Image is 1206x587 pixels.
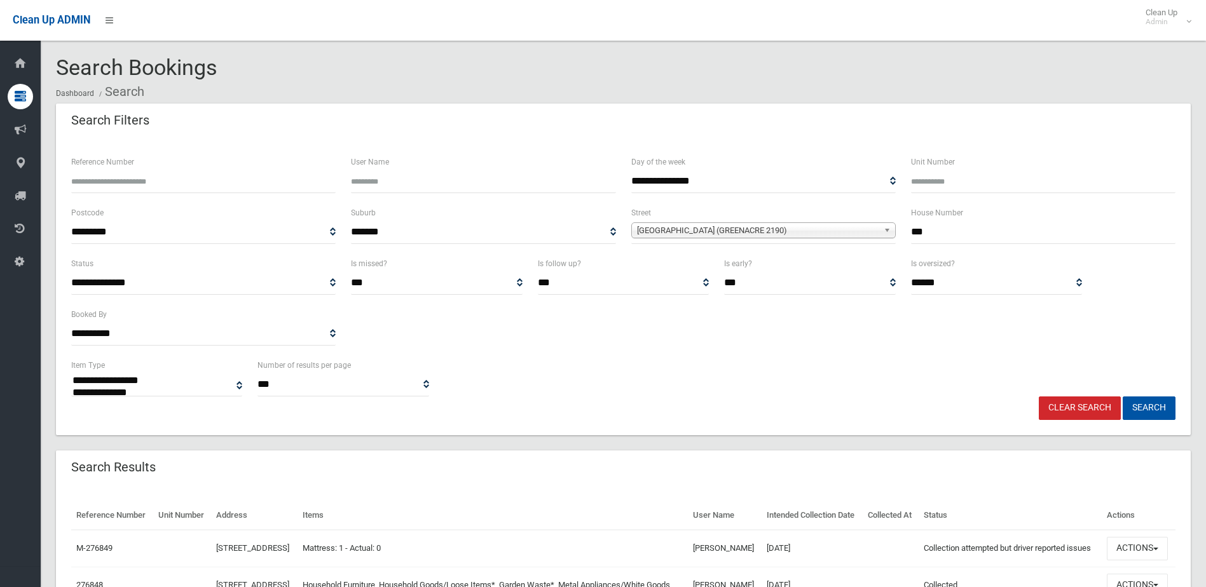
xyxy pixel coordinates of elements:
button: Search [1123,396,1175,420]
a: [STREET_ADDRESS] [216,543,289,553]
th: Actions [1102,501,1175,530]
th: User Name [688,501,762,530]
label: Day of the week [631,155,685,169]
span: Clean Up [1139,8,1190,27]
a: M-276849 [76,543,113,553]
label: Reference Number [71,155,134,169]
td: [PERSON_NAME] [688,530,762,567]
th: Items [298,501,688,530]
label: User Name [351,155,389,169]
label: Is early? [724,257,752,271]
label: Is missed? [351,257,387,271]
label: House Number [911,206,963,220]
label: Is follow up? [538,257,581,271]
th: Collected At [863,501,919,530]
th: Unit Number [153,501,211,530]
td: [DATE] [762,530,863,567]
th: Address [211,501,297,530]
td: Collection attempted but driver reported issues [919,530,1102,567]
span: Search Bookings [56,55,217,80]
label: Is oversized? [911,257,955,271]
label: Item Type [71,358,105,372]
small: Admin [1146,17,1177,27]
a: Dashboard [56,89,94,98]
th: Status [919,501,1102,530]
label: Number of results per page [257,358,351,372]
label: Suburb [351,206,376,220]
span: [GEOGRAPHIC_DATA] (GREENACRE 2190) [637,223,879,238]
span: Clean Up ADMIN [13,14,90,26]
label: Status [71,257,93,271]
a: Clear Search [1039,396,1121,420]
li: Search [96,80,144,104]
header: Search Results [56,455,171,480]
label: Booked By [71,307,107,321]
label: Postcode [71,206,104,220]
td: Mattress: 1 - Actual: 0 [298,530,688,567]
label: Unit Number [911,155,955,169]
button: Actions [1107,537,1168,560]
th: Reference Number [71,501,153,530]
header: Search Filters [56,108,165,133]
label: Street [631,206,651,220]
th: Intended Collection Date [762,501,863,530]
